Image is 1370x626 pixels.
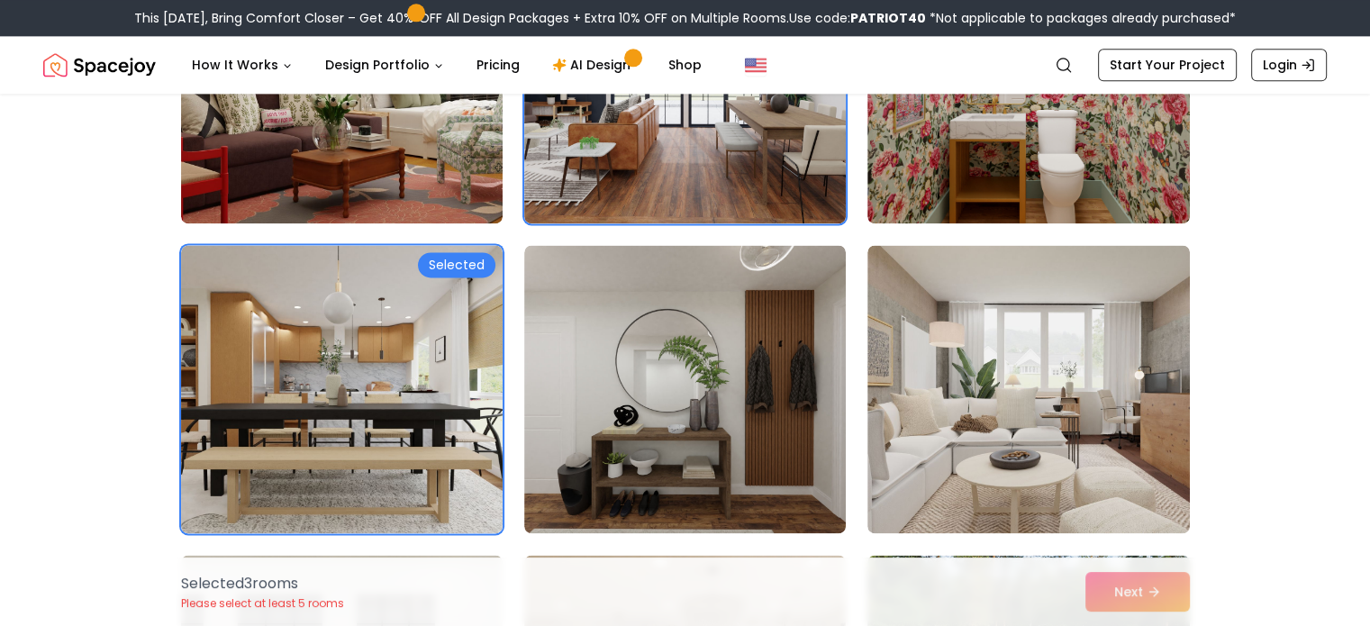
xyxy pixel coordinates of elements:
[524,245,846,533] img: Room room-92
[418,252,495,277] div: Selected
[867,245,1189,533] img: Room room-93
[745,54,767,76] img: United States
[926,9,1236,27] span: *Not applicable to packages already purchased*
[43,47,156,83] a: Spacejoy
[538,47,650,83] a: AI Design
[1098,49,1237,81] a: Start Your Project
[134,9,1236,27] div: This [DATE], Bring Comfort Closer – Get 40% OFF All Design Packages + Extra 10% OFF on Multiple R...
[181,245,503,533] img: Room room-91
[181,596,344,611] p: Please select at least 5 rooms
[43,47,156,83] img: Spacejoy Logo
[850,9,926,27] b: PATRIOT40
[177,47,307,83] button: How It Works
[43,36,1327,94] nav: Global
[177,47,716,83] nav: Main
[1251,49,1327,81] a: Login
[181,573,344,594] p: Selected 3 room s
[789,9,926,27] span: Use code:
[654,47,716,83] a: Shop
[311,47,458,83] button: Design Portfolio
[462,47,534,83] a: Pricing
